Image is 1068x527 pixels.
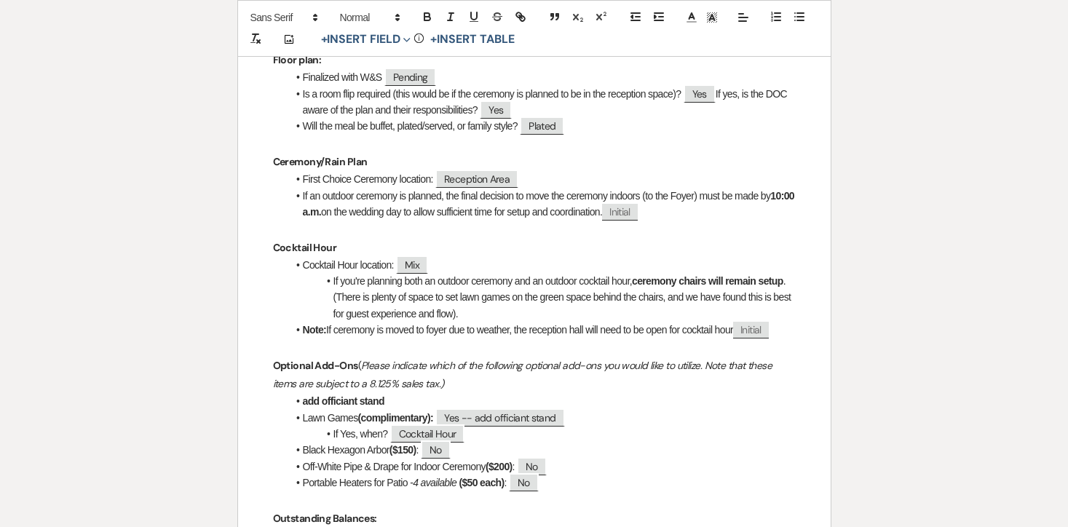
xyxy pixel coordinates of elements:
[430,33,437,45] span: +
[303,190,797,218] strong: 10:00 a.m.
[421,440,451,459] span: No
[390,424,465,443] span: Cocktail Hour
[273,359,358,372] strong: Optional Add-Ons
[509,473,539,491] span: No
[480,100,512,119] span: Yes
[396,255,428,274] span: Mix
[273,53,322,66] strong: Floor plan:
[413,477,456,488] em: 4 available
[702,9,722,26] span: Text Background Color
[684,84,716,103] span: Yes
[273,357,796,393] p: (
[288,426,796,442] li: If Yes, when?
[459,477,504,488] strong: ($50 each)
[681,9,702,26] span: Text Color
[288,118,796,134] li: Will the meal be buffet, plated/served, or family style?
[632,275,783,287] strong: ceremony chairs will remain setup
[273,241,337,254] strong: Cocktail Hour
[273,155,368,168] strong: Ceremony/Rain Plan
[288,475,796,491] li: Portable Heaters for Patio - :
[288,273,796,322] li: If you're planning both an outdoor ceremony and an outdoor cocktail hour, . (There is plenty of s...
[288,86,796,119] li: Is a room flip required (this would be if the ceremony is planned to be in the reception space)? ...
[303,324,327,336] strong: Note:
[435,170,518,188] span: Reception Area
[520,116,564,135] span: Plated
[288,188,796,221] li: If an outdoor ceremony is planned, the final decision to move the ceremony indoors (to the Foyer)...
[288,69,796,85] li: Finalized with W&S
[288,442,796,458] li: Black Hexagon Arbor :
[733,322,769,338] span: Initial
[288,410,796,426] li: Lawn Games
[288,171,796,187] li: First Choice Ceremony location:
[316,31,416,48] button: Insert Field
[384,68,437,86] span: Pending
[273,359,775,390] em: Please indicate which of the following optional add-ons you would like to utilize. Note that thes...
[733,9,753,26] span: Alignment
[303,395,384,407] strong: add officiant stand
[435,408,564,427] span: Yes -- add officiant stand
[389,444,416,456] strong: ($150)
[288,322,796,338] li: If ceremony is moved to foyer due to weather, the reception hall will need to be open for cocktai...
[602,204,638,221] span: Initial
[288,257,796,273] li: Cocktail Hour location:
[358,412,433,424] strong: (complimentary):
[517,457,547,475] span: No
[333,9,405,26] span: Header Formats
[288,459,796,475] li: Off-White Pipe & Drape for Indoor Ceremony :
[273,512,377,525] strong: Outstanding Balances:
[425,31,519,48] button: +Insert Table
[321,33,328,45] span: +
[486,461,513,472] strong: ($200)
